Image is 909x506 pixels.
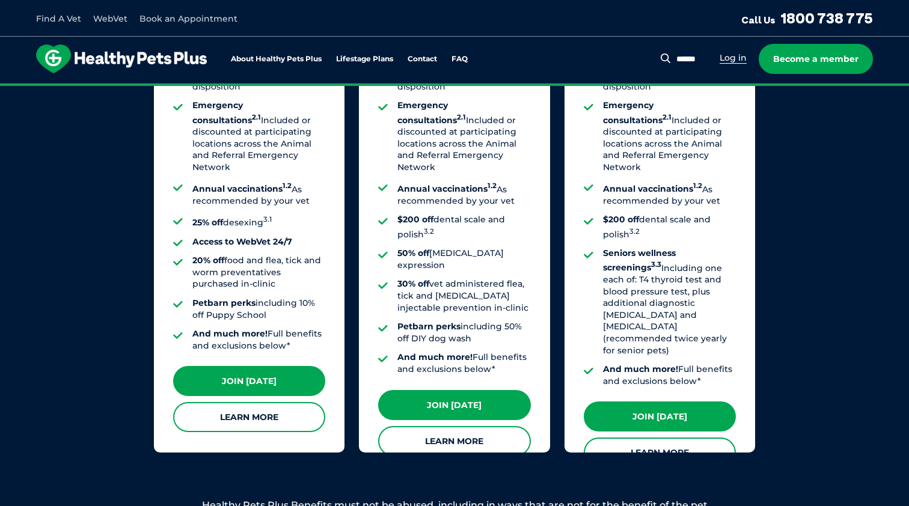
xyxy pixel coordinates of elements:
[397,278,429,289] strong: 30% off
[741,9,873,27] a: Call Us1800 738 775
[397,352,473,362] strong: And much more!
[584,401,736,431] a: Join [DATE]
[397,181,530,207] li: As recommended by your vet
[378,426,530,456] a: Learn More
[603,248,736,356] li: Including one each of: T4 thyroid test and blood pressure test, plus additional diagnostic [MEDIC...
[603,100,672,125] strong: Emergency consultations
[603,364,678,374] strong: And much more!
[192,181,325,207] li: As recommended by your vet
[36,44,207,73] img: hpp-logo
[231,55,322,63] a: About Healthy Pets Plus
[397,214,530,240] li: dental scale and polish
[192,297,325,321] li: including 10% off Puppy School
[397,352,530,375] li: Full benefits and exclusions below*
[230,84,679,95] span: Proactive, preventative wellness program designed to keep your pet healthier and happier for longer
[603,100,736,173] li: Included or discounted at participating locations across the Animal and Referral Emergency Network
[488,182,497,191] sup: 1.2
[741,14,776,26] span: Call Us
[397,321,530,344] li: including 50% off DIY dog wash
[397,100,530,173] li: Included or discounted at participating locations across the Animal and Referral Emergency Network
[192,255,224,266] strong: 20% off
[397,248,530,271] li: [MEDICAL_DATA] expression
[192,328,325,352] li: Full benefits and exclusions below*
[457,113,466,121] sup: 2.1
[192,255,325,290] li: food and flea, tick and worm preventatives purchased in-clinic
[192,100,325,173] li: Included or discounted at participating locations across the Animal and Referral Emergency Network
[336,55,393,63] a: Lifestage Plans
[397,321,461,332] strong: Petbarn perks
[408,55,437,63] a: Contact
[693,182,702,191] sup: 1.2
[603,214,736,240] li: dental scale and polish
[36,13,81,24] a: Find A Vet
[192,100,261,125] strong: Emergency consultations
[397,248,429,258] strong: 50% off
[451,55,468,63] a: FAQ
[192,183,292,194] strong: Annual vaccinations
[603,183,702,194] strong: Annual vaccinations
[658,52,673,64] button: Search
[192,217,223,228] strong: 25% off
[629,227,640,236] sup: 3.2
[192,236,292,247] strong: Access to WebVet 24/7
[397,214,433,225] strong: $200 off
[173,402,325,432] a: Learn More
[603,364,736,387] li: Full benefits and exclusions below*
[173,366,325,396] a: Join [DATE]
[263,215,272,224] sup: 3.1
[663,113,672,121] sup: 2.1
[252,113,261,121] sup: 2.1
[603,181,736,207] li: As recommended by your vet
[139,13,237,24] a: Book an Appointment
[397,278,530,314] li: vet administered flea, tick and [MEDICAL_DATA] injectable prevention in-clinic
[397,100,466,125] strong: Emergency consultations
[397,183,497,194] strong: Annual vaccinations
[192,328,268,339] strong: And much more!
[759,44,873,74] a: Become a member
[720,52,747,64] a: Log in
[378,390,530,420] a: Join [DATE]
[192,214,325,228] li: desexing
[584,437,736,468] a: Learn More
[651,261,661,269] sup: 3.3
[603,248,676,273] strong: Seniors wellness screenings
[424,227,434,236] sup: 3.2
[93,13,127,24] a: WebVet
[603,214,639,225] strong: $200 off
[192,297,256,308] strong: Petbarn perks
[283,182,292,191] sup: 1.2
